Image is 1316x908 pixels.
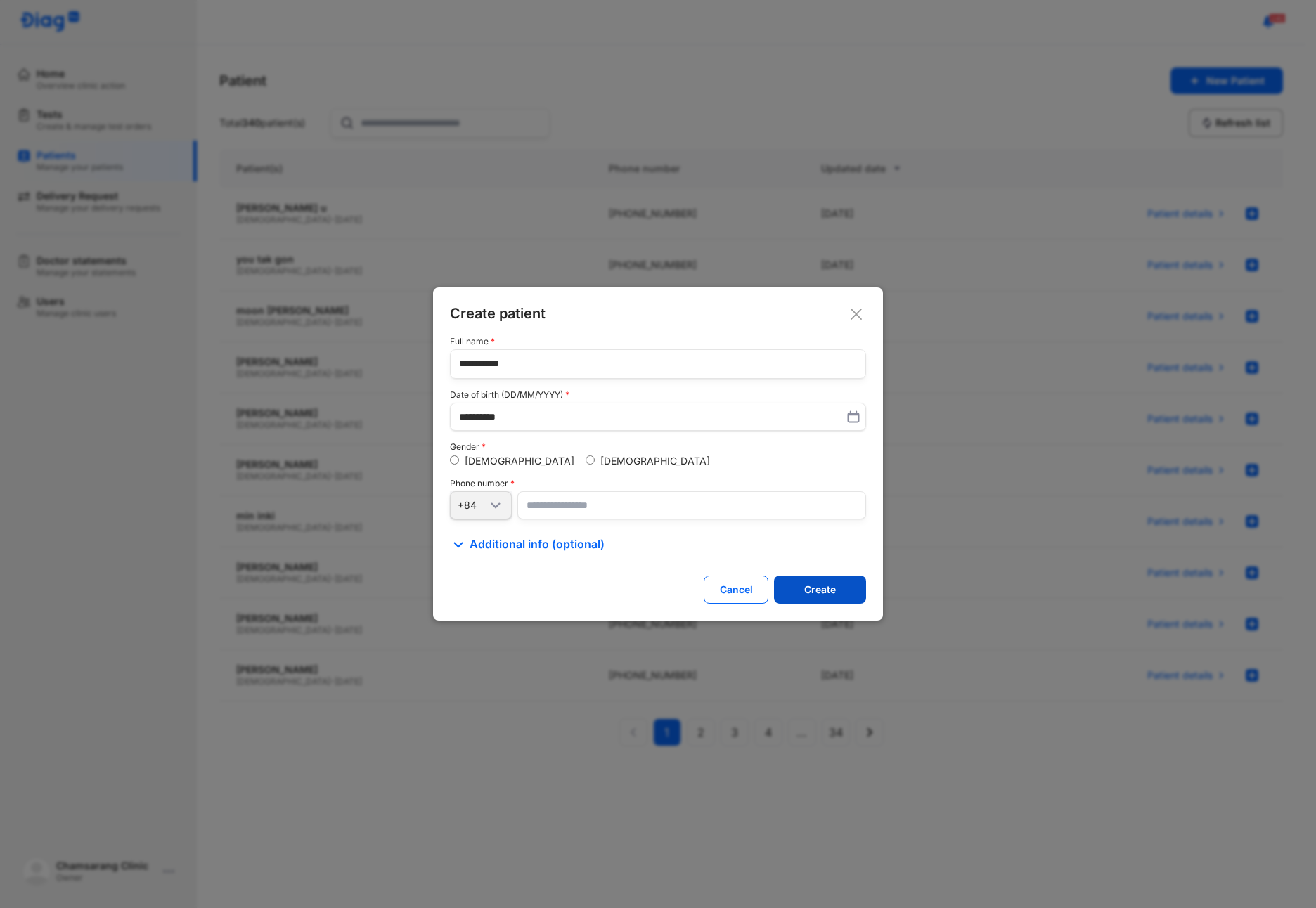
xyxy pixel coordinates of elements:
button: Create [774,576,866,604]
div: Gender [450,442,866,452]
div: Create [804,583,836,596]
button: Cancel [704,576,768,604]
div: Date of birth (DD/MM/YYYY) [450,390,866,400]
div: +84 [458,499,487,512]
div: Phone number [450,479,866,488]
div: Create patient [450,304,866,323]
label: [DEMOGRAPHIC_DATA] [465,455,574,467]
span: Additional info (optional) [470,536,605,553]
div: Full name [450,337,866,346]
label: [DEMOGRAPHIC_DATA] [600,455,710,467]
